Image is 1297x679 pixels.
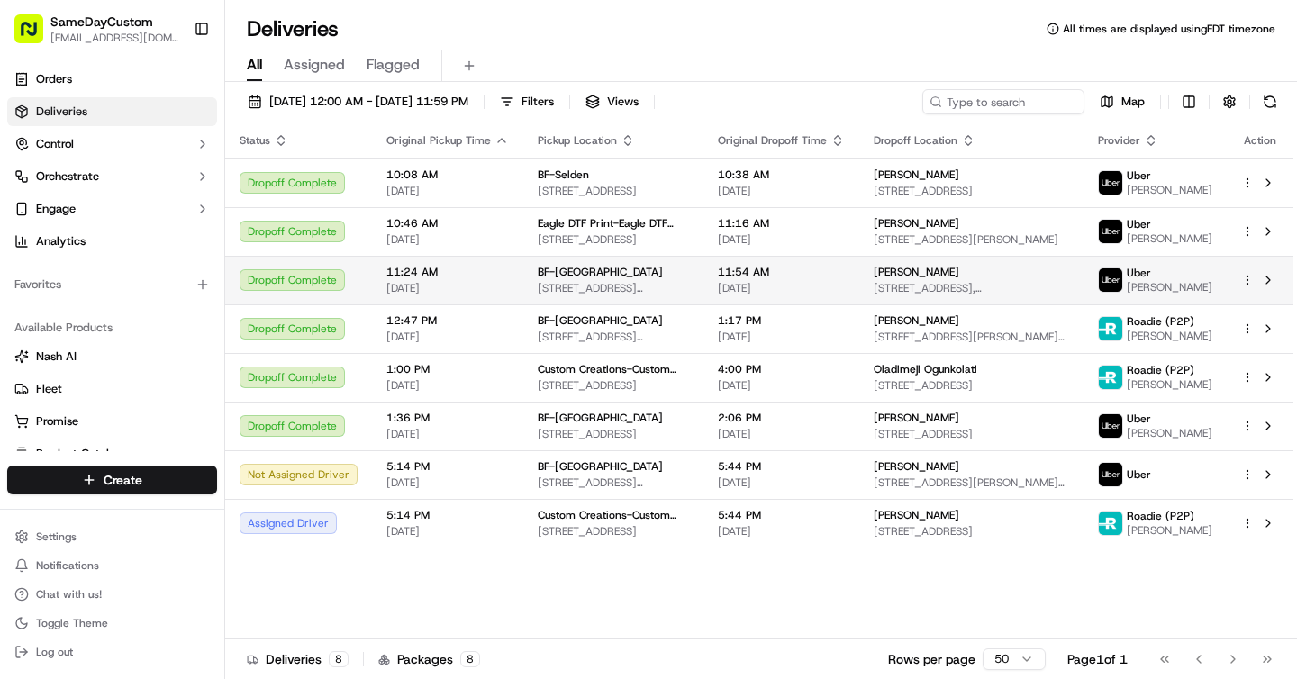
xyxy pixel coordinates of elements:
[386,184,509,198] span: [DATE]
[1099,268,1122,292] img: uber-new-logo.jpeg
[378,650,480,668] div: Packages
[874,411,959,425] span: [PERSON_NAME]
[718,475,845,490] span: [DATE]
[36,587,102,602] span: Chat with us!
[7,466,217,494] button: Create
[538,378,689,393] span: [STREET_ADDRESS]
[1241,133,1279,148] div: Action
[36,616,108,630] span: Toggle Theme
[7,195,217,223] button: Engage
[247,14,339,43] h1: Deliveries
[7,439,217,468] button: Product Catalog
[538,411,663,425] span: BF-[GEOGRAPHIC_DATA]
[1099,366,1122,389] img: roadie-logo-v2.jpg
[718,167,845,182] span: 10:38 AM
[1127,314,1194,329] span: Roadie (P2P)
[874,459,959,474] span: [PERSON_NAME]
[386,313,509,328] span: 12:47 PM
[538,313,663,328] span: BF-[GEOGRAPHIC_DATA]
[874,378,1070,393] span: [STREET_ADDRESS]
[874,475,1070,490] span: [STREET_ADDRESS][PERSON_NAME][US_STATE]
[874,232,1070,247] span: [STREET_ADDRESS][PERSON_NAME]
[718,184,845,198] span: [DATE]
[538,427,689,441] span: [STREET_ADDRESS]
[247,650,349,668] div: Deliveries
[1127,509,1194,523] span: Roadie (P2P)
[538,265,663,279] span: BF-[GEOGRAPHIC_DATA]
[718,508,845,522] span: 5:44 PM
[718,362,845,376] span: 4:00 PM
[718,216,845,231] span: 11:16 AM
[386,265,509,279] span: 11:24 AM
[874,216,959,231] span: [PERSON_NAME]
[7,611,217,636] button: Toggle Theme
[1092,89,1153,114] button: Map
[36,645,73,659] span: Log out
[36,104,87,120] span: Deliveries
[386,475,509,490] span: [DATE]
[1127,266,1151,280] span: Uber
[14,446,210,462] a: Product Catalog
[1127,183,1212,197] span: [PERSON_NAME]
[36,201,76,217] span: Engage
[7,342,217,371] button: Nash AI
[7,162,217,191] button: Orchestrate
[7,639,217,665] button: Log out
[874,362,977,376] span: Oladimeji Ogunkolati
[874,265,959,279] span: [PERSON_NAME]
[718,459,845,474] span: 5:44 PM
[7,130,217,158] button: Control
[284,54,345,76] span: Assigned
[386,133,491,148] span: Original Pickup Time
[386,362,509,376] span: 1:00 PM
[1099,414,1122,438] img: uber-new-logo.jpeg
[1067,650,1128,668] div: Page 1 of 1
[718,133,827,148] span: Original Dropoff Time
[240,89,476,114] button: [DATE] 12:00 AM - [DATE] 11:59 PM
[538,184,689,198] span: [STREET_ADDRESS]
[1257,89,1283,114] button: Refresh
[7,553,217,578] button: Notifications
[7,407,217,436] button: Promise
[1127,280,1212,294] span: [PERSON_NAME]
[50,13,153,31] button: SameDayCustom
[1127,217,1151,231] span: Uber
[1099,512,1122,535] img: roadie-logo-v2.jpg
[538,167,589,182] span: BF-Selden
[36,349,77,365] span: Nash AI
[874,167,959,182] span: [PERSON_NAME]
[1127,412,1151,426] span: Uber
[874,508,959,522] span: [PERSON_NAME]
[386,459,509,474] span: 5:14 PM
[874,133,957,148] span: Dropoff Location
[1099,220,1122,243] img: uber-new-logo.jpeg
[36,71,72,87] span: Orders
[367,54,420,76] span: Flagged
[36,136,74,152] span: Control
[888,650,975,668] p: Rows per page
[50,31,179,45] button: [EMAIL_ADDRESS][DOMAIN_NAME]
[538,133,617,148] span: Pickup Location
[36,413,78,430] span: Promise
[538,508,689,522] span: Custom Creations-Custom Creations
[36,530,77,544] span: Settings
[1099,171,1122,195] img: uber-new-logo.jpeg
[718,281,845,295] span: [DATE]
[179,63,218,77] span: Pylon
[386,281,509,295] span: [DATE]
[14,381,210,397] a: Fleet
[492,89,562,114] button: Filters
[36,381,62,397] span: Fleet
[1127,377,1212,392] span: [PERSON_NAME]
[386,411,509,425] span: 1:36 PM
[36,168,99,185] span: Orchestrate
[538,216,689,231] span: Eagle DTF Print-Eagle DTF Print
[577,89,647,114] button: Views
[386,232,509,247] span: [DATE]
[36,233,86,249] span: Analytics
[607,94,639,110] span: Views
[386,427,509,441] span: [DATE]
[538,281,689,295] span: [STREET_ADDRESS][US_STATE]
[460,651,480,667] div: 8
